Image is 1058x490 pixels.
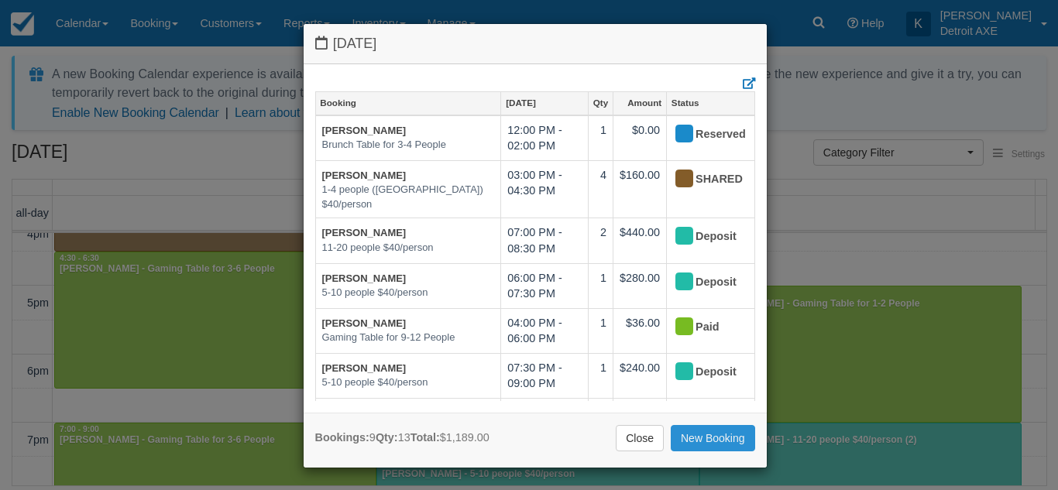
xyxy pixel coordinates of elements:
[613,160,666,218] td: $160.00
[673,360,734,385] div: Deposit
[316,92,501,114] a: Booking
[501,399,589,444] td: 04:30 PM - 06:30 PM
[613,399,666,444] td: $15.00
[501,92,588,114] a: [DATE]
[322,317,407,329] a: [PERSON_NAME]
[376,431,398,444] strong: Qty:
[315,431,369,444] strong: Bookings:
[613,263,666,308] td: $280.00
[673,270,734,295] div: Deposit
[322,375,495,390] em: 5-10 people $40/person
[588,399,613,444] td: 1
[613,308,666,353] td: $36.00
[613,218,666,263] td: $440.00
[322,138,495,152] em: Brunch Table for 3-4 People
[613,353,666,398] td: $240.00
[501,218,589,263] td: 07:00 PM - 08:30 PM
[322,286,495,300] em: 5-10 people $40/person
[616,425,664,451] a: Close
[322,362,407,374] a: [PERSON_NAME]
[315,36,755,52] h4: [DATE]
[588,160,613,218] td: 4
[322,227,407,238] a: [PERSON_NAME]
[673,315,734,340] div: Paid
[322,170,407,181] a: [PERSON_NAME]
[322,331,495,345] em: Gaming Table for 9-12 People
[501,353,589,398] td: 07:30 PM - 09:00 PM
[501,160,589,218] td: 03:00 PM - 04:30 PM
[671,425,755,451] a: New Booking
[501,308,589,353] td: 04:00 PM - 06:00 PM
[667,92,754,114] a: Status
[673,167,734,192] div: SHARED
[501,263,589,308] td: 06:00 PM - 07:30 PM
[588,308,613,353] td: 1
[501,115,589,161] td: 12:00 PM - 02:00 PM
[588,353,613,398] td: 1
[322,183,495,211] em: 1-4 people ([GEOGRAPHIC_DATA]) $40/person
[315,430,489,446] div: 9 13 $1,189.00
[322,272,407,284] a: [PERSON_NAME]
[322,241,495,255] em: 11-20 people $40/person
[588,263,613,308] td: 1
[410,431,440,444] strong: Total:
[588,115,613,161] td: 1
[322,125,407,136] a: [PERSON_NAME]
[613,92,666,114] a: Amount
[589,92,613,114] a: Qty
[673,122,734,147] div: Reserved
[588,218,613,263] td: 2
[673,224,734,249] div: Deposit
[613,115,666,161] td: $0.00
